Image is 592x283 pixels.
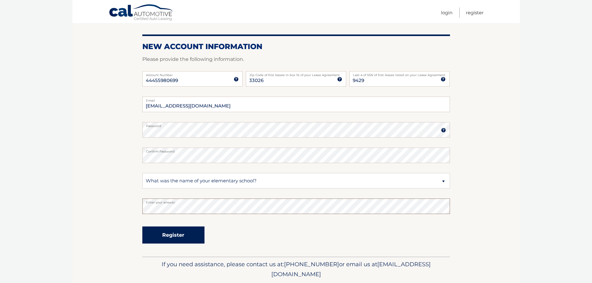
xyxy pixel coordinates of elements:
label: Account Number [142,71,243,76]
img: tooltip.svg [337,77,342,82]
span: [EMAIL_ADDRESS][DOMAIN_NAME] [271,261,431,278]
h2: New Account Information [142,42,450,51]
input: SSN or EIN (last 4 digits only) [349,71,450,87]
input: Email [142,97,450,112]
p: If you need assistance, please contact us at: or email us at [146,259,446,279]
input: Account Number [142,71,243,87]
a: Register [466,7,484,18]
img: tooltip.svg [234,77,239,82]
label: Zip Code of first lessee in box 1b of your Lease Agreement [246,71,346,76]
input: Zip Code [246,71,346,87]
button: Register [142,226,204,244]
img: tooltip.svg [441,128,446,133]
label: Confirm Password [142,148,450,153]
a: Cal Automotive [109,4,174,22]
span: [PHONE_NUMBER] [284,261,339,268]
p: Please provide the following information. [142,55,450,64]
label: Password [142,122,450,127]
label: Email [142,97,450,102]
img: tooltip.svg [441,77,446,82]
label: Enter your answer [142,199,450,203]
a: Login [441,7,452,18]
label: Last 4 of SSN of first lessee listed on your Lease Agreement [349,71,450,76]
